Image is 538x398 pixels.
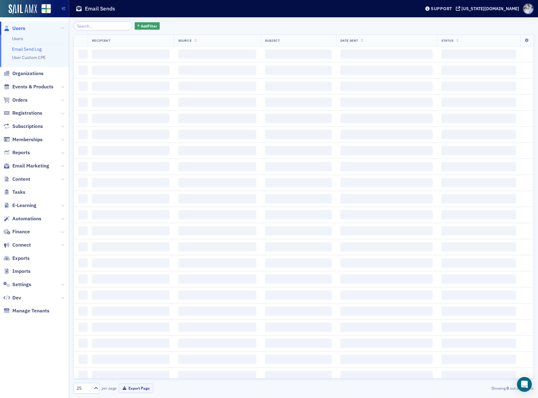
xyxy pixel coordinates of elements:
span: ‌ [178,290,256,300]
span: ‌ [92,49,170,59]
span: ‌ [78,290,88,300]
span: Subject [265,38,280,43]
span: ‌ [441,210,516,219]
span: Subscriptions [12,123,43,130]
span: Source [178,38,191,43]
span: ‌ [78,162,88,171]
span: ‌ [92,242,170,252]
span: Exports [12,255,30,262]
span: ‌ [92,307,170,316]
span: Automations [12,215,41,222]
span: ‌ [92,66,170,75]
span: ‌ [441,371,516,380]
span: ‌ [441,114,516,123]
span: ‌ [78,66,88,75]
span: ‌ [265,49,332,59]
span: ‌ [178,323,256,332]
a: Users [12,36,23,41]
span: ‌ [178,258,256,268]
span: ‌ [92,339,170,348]
span: ‌ [441,146,516,155]
span: Orders [12,97,27,104]
span: ‌ [340,49,433,59]
span: ‌ [441,98,516,107]
span: ‌ [178,274,256,284]
img: SailAMX [9,4,37,14]
span: Email Marketing [12,163,49,169]
span: Date Sent [340,38,358,43]
span: ‌ [92,130,170,139]
span: ‌ [92,194,170,203]
span: ‌ [178,98,256,107]
span: ‌ [78,274,88,284]
span: ‌ [340,371,433,380]
span: Manage Tenants [12,307,49,314]
span: Users [12,25,25,32]
span: ‌ [178,82,256,91]
span: ‌ [78,307,88,316]
span: ‌ [340,130,433,139]
span: E-Learning [12,202,36,209]
span: ‌ [340,178,433,187]
span: ‌ [92,258,170,268]
a: Users [3,25,25,32]
span: ‌ [78,98,88,107]
span: ‌ [92,371,170,380]
span: Imports [12,268,31,275]
span: ‌ [265,98,332,107]
span: ‌ [340,258,433,268]
span: ‌ [178,130,256,139]
a: Organizations [3,70,44,77]
span: ‌ [441,66,516,75]
span: ‌ [178,339,256,348]
span: ‌ [265,178,332,187]
span: ‌ [78,226,88,235]
span: ‌ [265,114,332,123]
span: ‌ [78,355,88,364]
a: Connect [3,242,31,248]
a: View Homepage [37,4,51,15]
input: Search… [74,22,132,30]
span: ‌ [441,194,516,203]
span: ‌ [92,210,170,219]
span: ‌ [265,307,332,316]
span: ‌ [340,307,433,316]
span: ‌ [340,114,433,123]
span: Memberships [12,136,43,143]
span: ‌ [92,82,170,91]
span: ‌ [92,114,170,123]
span: ‌ [178,66,256,75]
a: Tasks [3,189,25,196]
span: ‌ [265,355,332,364]
span: ‌ [178,146,256,155]
a: E-Learning [3,202,36,209]
span: ‌ [78,194,88,203]
span: ‌ [178,226,256,235]
span: ‌ [265,162,332,171]
button: AddFilter [135,22,160,30]
a: Reports [3,149,30,156]
span: ‌ [265,323,332,332]
button: [US_STATE][DOMAIN_NAME] [456,6,521,11]
span: Events & Products [12,83,53,90]
span: Finance [12,228,30,235]
span: Add Filter [141,23,157,29]
span: ‌ [178,49,256,59]
a: Memberships [3,136,43,143]
div: Open Intercom Messenger [517,377,532,392]
span: ‌ [265,226,332,235]
img: SailAMX [41,4,51,14]
span: ‌ [92,290,170,300]
span: Recipient [92,38,111,43]
span: ‌ [265,82,332,91]
span: ‌ [340,339,433,348]
h1: Email Sends [85,5,115,12]
div: 25 [77,385,90,392]
span: ‌ [340,194,433,203]
span: Registrations [12,110,42,116]
a: Dev [3,294,21,301]
span: ‌ [340,355,433,364]
span: ‌ [178,307,256,316]
a: Exports [3,255,30,262]
span: ‌ [340,274,433,284]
